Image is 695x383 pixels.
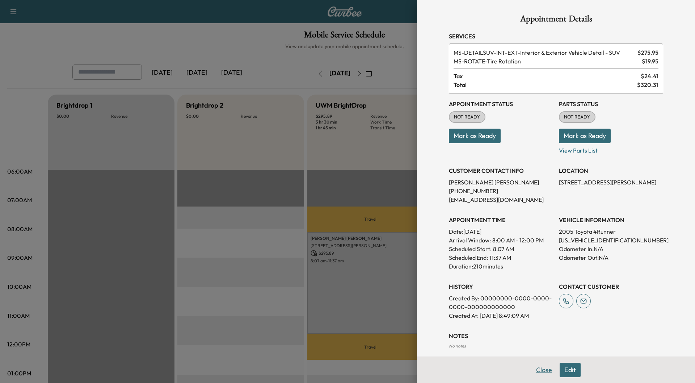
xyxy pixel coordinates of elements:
p: [US_VEHICLE_IDENTIFICATION_NUMBER] [559,236,663,245]
h3: CUSTOMER CONTACT INFO [449,166,553,175]
span: $ 19.95 [642,57,658,66]
p: Created At : [DATE] 8:49:09 AM [449,311,553,320]
h1: Appointment Details [449,14,663,26]
span: NOT READY [560,113,595,121]
h3: Parts Status [559,100,663,108]
p: Scheduled Start: [449,245,492,253]
p: Created By : 00000000-0000-0000-0000-000000000000 [449,294,553,311]
p: Date: [DATE] [449,227,553,236]
span: $ 24.41 [641,72,658,80]
p: Odometer In: N/A [559,245,663,253]
h3: LOCATION [559,166,663,175]
h3: Services [449,32,663,41]
button: Edit [560,363,581,377]
span: NOT READY [450,113,485,121]
p: [PERSON_NAME] [PERSON_NAME] [449,178,553,187]
button: Mark as Ready [449,129,501,143]
p: [STREET_ADDRESS][PERSON_NAME] [559,178,663,187]
div: No notes [449,343,663,349]
h3: VEHICLE INFORMATION [559,216,663,224]
h3: NOTES [449,332,663,340]
p: View Parts List [559,143,663,155]
button: Close [531,363,557,377]
p: [PHONE_NUMBER] [449,187,553,195]
span: Tax [454,72,641,80]
span: $ 275.95 [637,48,658,57]
span: Tire Rotation [454,57,639,66]
h3: History [449,282,553,291]
h3: APPOINTMENT TIME [449,216,553,224]
p: 11:37 AM [489,253,511,262]
span: Total [454,80,637,89]
h3: CONTACT CUSTOMER [559,282,663,291]
span: Interior & Exterior Vehicle Detail - SUV [454,48,635,57]
p: Arrival Window: [449,236,553,245]
p: Odometer Out: N/A [559,253,663,262]
p: 8:07 AM [493,245,514,253]
p: Duration: 210 minutes [449,262,553,271]
button: Mark as Ready [559,129,611,143]
p: [EMAIL_ADDRESS][DOMAIN_NAME] [449,195,553,204]
span: $ 320.31 [637,80,658,89]
h3: Appointment Status [449,100,553,108]
span: 8:00 AM - 12:00 PM [492,236,544,245]
p: 2005 Toyota 4Runner [559,227,663,236]
p: Scheduled End: [449,253,488,262]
